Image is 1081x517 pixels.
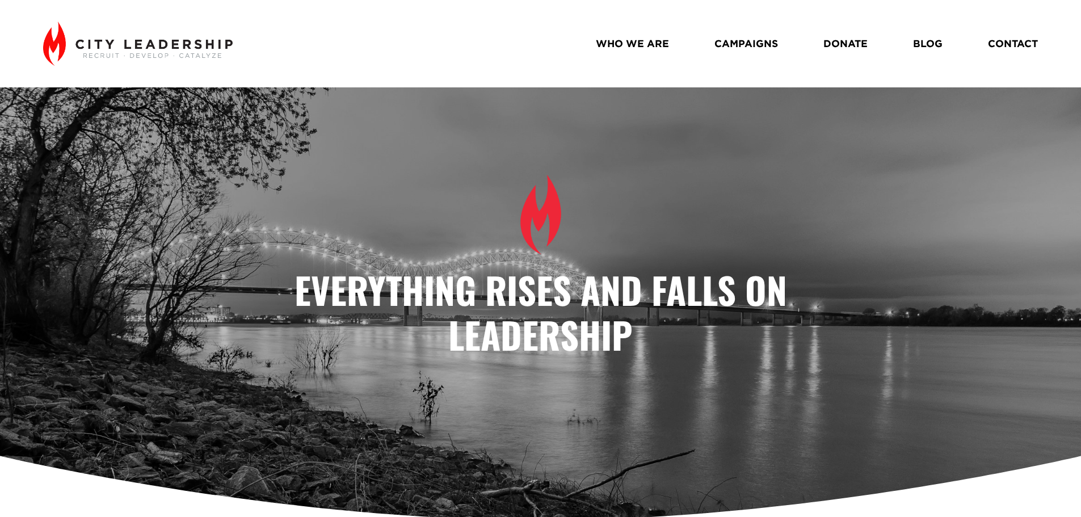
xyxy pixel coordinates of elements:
strong: Everything Rises and Falls on Leadership [295,263,796,361]
img: City Leadership - Recruit. Develop. Catalyze. [43,22,232,66]
a: BLOG [913,33,943,53]
a: CAMPAIGNS [714,33,778,53]
a: DONATE [823,33,868,53]
a: WHO WE ARE [596,33,669,53]
a: CONTACT [988,33,1038,53]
